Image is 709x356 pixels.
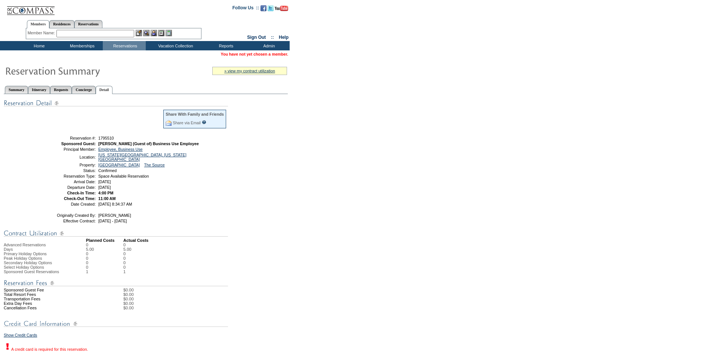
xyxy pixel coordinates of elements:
[271,35,274,40] span: ::
[42,202,96,206] td: Date Created:
[42,136,96,140] td: Reservation #:
[98,147,142,152] a: Employee, Business Use
[17,41,60,50] td: Home
[98,213,131,218] span: [PERSON_NAME]
[221,52,288,56] span: You have not yet chosen a member.
[42,168,96,173] td: Status:
[173,121,201,125] a: Share via Email
[4,256,42,260] span: Peak Holiday Options
[64,196,96,201] strong: Check-Out Time:
[86,252,123,256] td: 0
[28,86,50,94] a: Itinerary
[123,243,131,247] td: 0
[98,136,114,140] span: 1795510
[123,288,288,292] td: $0.00
[42,147,96,152] td: Principal Member:
[42,153,96,162] td: Location:
[4,342,88,352] div: A credit card is required for this reservation.
[4,247,13,252] span: Days
[123,306,288,310] td: $0.00
[136,30,142,36] img: b_edit.gif
[166,112,224,116] div: Share With Family and Friends
[123,260,131,265] td: 0
[28,30,56,36] div: Member Name:
[247,41,290,50] td: Admin
[42,213,96,218] td: Originally Created By:
[123,269,131,274] td: 1
[123,265,131,269] td: 0
[103,41,146,50] td: Reservations
[158,30,164,36] img: Reservations
[98,153,187,162] a: [US_STATE][GEOGRAPHIC_DATA], [US_STATE][GEOGRAPHIC_DATA]
[275,6,288,11] img: Subscribe to our YouTube Channel
[61,141,96,146] strong: Sponsored Guest:
[151,30,157,36] img: Impersonate
[5,86,28,94] a: Summary
[4,319,228,328] img: Credit Card Information
[144,163,165,167] a: The Source
[4,243,46,247] span: Advanced Reservations
[42,163,96,167] td: Property:
[261,5,266,11] img: Become our fan on Facebook
[86,260,123,265] td: 0
[42,185,96,190] td: Departure Date:
[98,163,140,167] a: [GEOGRAPHIC_DATA]
[123,297,288,301] td: $0.00
[86,247,123,252] td: 5.00
[86,238,123,243] td: Planned Costs
[98,196,115,201] span: 11:00 AM
[268,7,274,12] a: Follow us on Twitter
[42,179,96,184] td: Arrival Date:
[98,191,113,195] span: 4:00 PM
[4,342,11,351] img: exclamation.gif
[247,35,266,40] a: Sign Out
[98,219,127,223] span: [DATE] - [DATE]
[42,219,96,223] td: Effective Contract:
[98,202,132,206] span: [DATE] 8:34:37 AM
[143,30,149,36] img: View
[49,20,74,28] a: Residences
[98,141,199,146] span: [PERSON_NAME] (Guest of) Business Use Employee
[204,41,247,50] td: Reports
[72,86,95,94] a: Concierge
[98,174,149,178] span: Space Available Reservation
[27,20,50,28] a: Members
[4,265,44,269] span: Select Holiday Options
[4,99,228,108] img: Reservation Detail
[96,86,113,94] a: Detail
[4,252,47,256] span: Primary Holiday Options
[166,30,172,36] img: b_calculator.gif
[146,41,204,50] td: Vacation Collection
[4,269,59,274] span: Sponsored Guest Reservations
[86,256,123,260] td: 0
[4,288,86,292] td: Sponsored Guest Fee
[123,301,288,306] td: $0.00
[50,86,72,94] a: Requests
[5,63,154,78] img: Reservaton Summary
[74,20,102,28] a: Reservations
[86,265,123,269] td: 0
[86,269,123,274] td: 1
[4,301,86,306] td: Extra Day Fees
[98,185,111,190] span: [DATE]
[268,5,274,11] img: Follow us on Twitter
[98,179,111,184] span: [DATE]
[123,252,131,256] td: 0
[86,243,123,247] td: 0
[224,69,275,73] a: » view my contract utilization
[232,4,259,13] td: Follow Us ::
[4,297,86,301] td: Transportation Fees
[4,260,52,265] span: Secondary Holiday Options
[123,238,288,243] td: Actual Costs
[60,41,103,50] td: Memberships
[4,292,86,297] td: Total Resort Fees
[67,191,96,195] strong: Check-In Time:
[42,174,96,178] td: Reservation Type:
[123,292,288,297] td: $0.00
[123,256,131,260] td: 0
[98,168,117,173] span: Confirmed
[4,333,37,337] a: Show Credit Cards
[202,120,206,124] input: What is this?
[4,229,228,238] img: Contract Utilization
[275,7,288,12] a: Subscribe to our YouTube Channel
